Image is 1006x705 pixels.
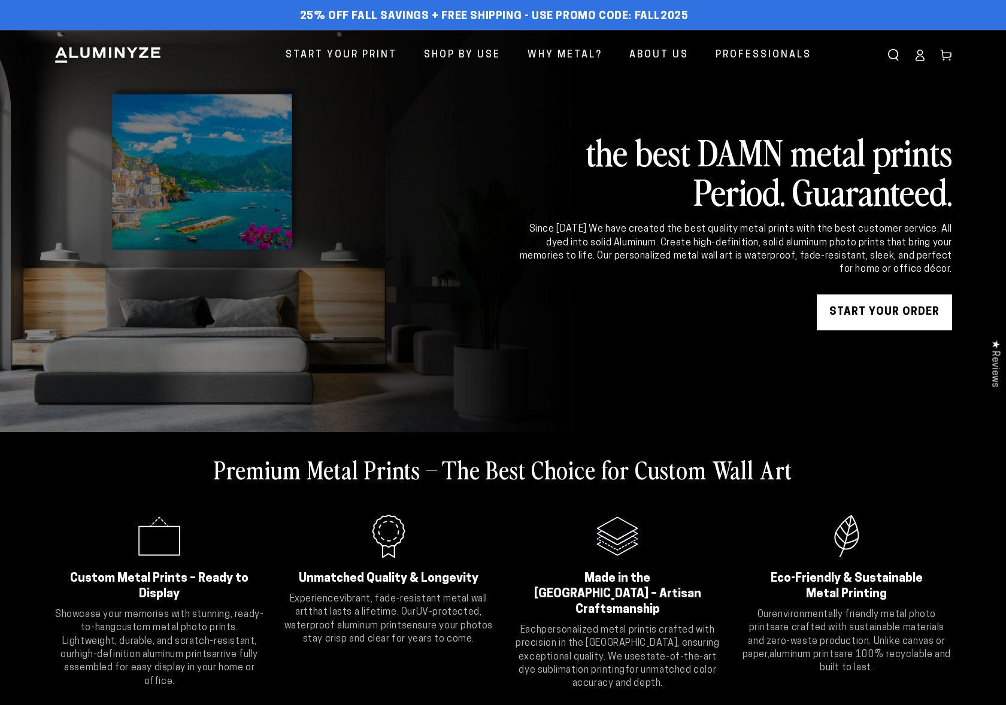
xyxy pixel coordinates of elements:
[519,39,611,71] a: Why Metal?
[286,47,397,64] span: Start Your Print
[295,594,487,617] strong: vibrant, fade-resistant metal wall art
[749,610,936,633] strong: environmentally friendly metal photo prints
[541,625,649,635] strong: personalized metal print
[528,47,602,64] span: Why Metal?
[283,592,495,646] p: Experience that lasts a lifetime. Our ensure your photos stay crisp and clear for years to come.
[415,39,510,71] a: Shop By Use
[817,294,952,330] a: START YOUR Order
[116,623,236,633] strong: custom metal photo prints
[716,47,811,64] span: Professionals
[707,39,820,71] a: Professionals
[298,571,480,587] h2: Unmatched Quality & Longevity
[517,132,952,211] h2: the best DAMN metal prints Period. Guaranteed.
[756,571,938,602] h2: Eco-Friendly & Sustainable Metal Printing
[880,42,907,68] summary: Search our site
[517,223,952,276] div: Since [DATE] We have created the best quality metal prints with the best customer service. All dy...
[300,10,689,23] span: 25% off FALL Savings + Free Shipping - Use Promo Code: FALL2025
[214,454,792,485] h2: Premium Metal Prints – The Best Choice for Custom Wall Art
[512,624,723,691] p: Each is crafted with precision in the [GEOGRAPHIC_DATA], ensuring exceptional quality. We use for...
[527,571,708,618] h2: Made in the [GEOGRAPHIC_DATA] – Artisan Craftsmanship
[54,46,162,64] img: Aluminyze
[620,39,698,71] a: About Us
[519,652,716,675] strong: state-of-the-art dye sublimation printing
[277,39,406,71] a: Start Your Print
[769,650,839,660] strong: aluminum prints
[424,47,501,64] span: Shop By Use
[284,607,482,630] strong: UV-protected, waterproof aluminum prints
[629,47,689,64] span: About Us
[741,608,953,675] p: Our are crafted with sustainable materials and zero-waste production. Unlike canvas or paper, are...
[54,608,265,688] p: Showcase your memories with stunning, ready-to-hang . Lightweight, durable, and scratch-resistant...
[75,650,212,660] strong: high-definition aluminum prints
[983,330,1006,397] div: Click to open Judge.me floating reviews tab
[69,571,250,602] h2: Custom Metal Prints – Ready to Display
